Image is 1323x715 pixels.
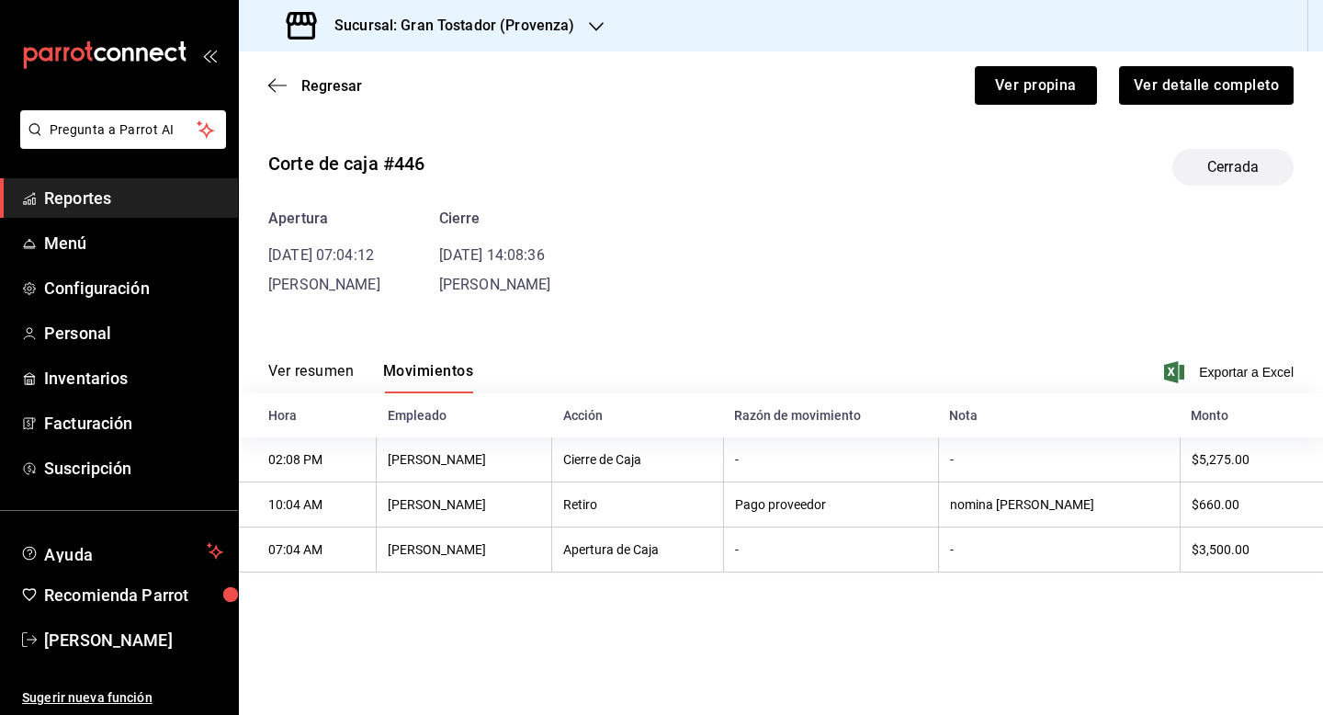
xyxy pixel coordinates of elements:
[1180,437,1323,482] th: $5,275.00
[439,246,545,264] time: [DATE] 14:08:36
[268,246,374,264] time: [DATE] 07:04:12
[1119,66,1294,105] button: Ver detalle completo
[1180,528,1323,573] th: $3,500.00
[938,482,1180,528] th: nomina [PERSON_NAME]
[44,456,223,481] span: Suscripción
[50,120,198,140] span: Pregunta a Parrot AI
[301,77,362,95] span: Regresar
[44,186,223,210] span: Reportes
[13,133,226,153] a: Pregunta a Parrot AI
[377,528,552,573] th: [PERSON_NAME]
[377,393,552,437] th: Empleado
[723,437,938,482] th: -
[268,77,362,95] button: Regresar
[383,362,473,393] button: Movimientos
[1180,393,1323,437] th: Monto
[938,437,1180,482] th: -
[44,583,223,607] span: Recomienda Parrot
[552,393,724,437] th: Acción
[44,321,223,346] span: Personal
[552,437,724,482] th: Cierre de Caja
[44,231,223,255] span: Menú
[1196,156,1270,178] span: Cerrada
[439,208,551,230] div: Cierre
[975,66,1097,105] button: Ver propina
[202,48,217,62] button: open_drawer_menu
[20,110,226,149] button: Pregunta a Parrot AI
[44,540,199,562] span: Ayuda
[44,628,223,653] span: [PERSON_NAME]
[44,411,223,436] span: Facturación
[320,15,574,37] h3: Sucursal: Gran Tostador (Provenza)
[239,437,377,482] th: 02:08 PM
[1168,361,1294,383] button: Exportar a Excel
[239,528,377,573] th: 07:04 AM
[268,276,380,293] span: [PERSON_NAME]
[723,482,938,528] th: Pago proveedor
[22,688,223,708] span: Sugerir nueva función
[723,393,938,437] th: Razón de movimiento
[44,366,223,391] span: Inventarios
[268,362,354,393] button: Ver resumen
[1180,482,1323,528] th: $660.00
[268,208,380,230] div: Apertura
[268,150,424,177] div: Corte de caja #446
[239,482,377,528] th: 10:04 AM
[938,528,1180,573] th: -
[239,393,377,437] th: Hora
[268,362,473,393] div: navigation tabs
[44,276,223,301] span: Configuración
[439,276,551,293] span: [PERSON_NAME]
[377,482,552,528] th: [PERSON_NAME]
[552,482,724,528] th: Retiro
[723,528,938,573] th: -
[377,437,552,482] th: [PERSON_NAME]
[938,393,1180,437] th: Nota
[552,528,724,573] th: Apertura de Caja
